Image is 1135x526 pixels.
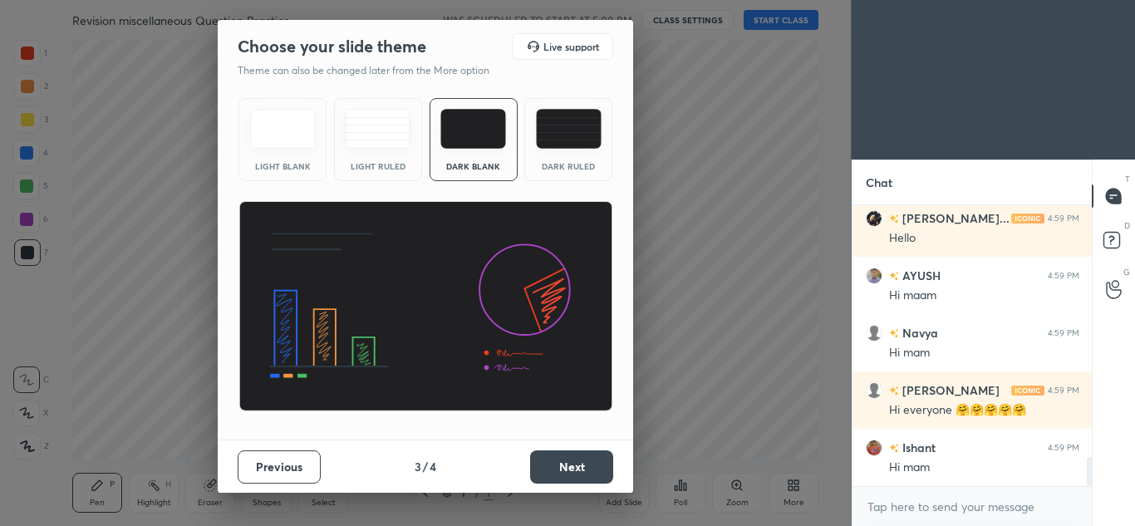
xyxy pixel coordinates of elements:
div: Dark Ruled [535,162,602,170]
div: Light Ruled [345,162,411,170]
div: 4:59 PM [1048,328,1079,338]
p: Chat [852,160,906,204]
div: 4:59 PM [1048,443,1079,453]
h4: 3 [415,458,421,475]
div: Hi everyone 🤗🤗🤗🤗🤗 [889,402,1079,419]
img: default.png [866,382,882,399]
img: lightRuledTheme.5fabf969.svg [345,109,410,149]
div: Hi mam [889,345,1079,361]
h6: [PERSON_NAME]... [899,209,1010,227]
h2: Choose your slide theme [238,36,426,57]
img: no-rating-badge.077c3623.svg [889,386,899,396]
h6: Ishant [899,439,936,456]
button: Next [530,450,613,484]
p: Theme can also be changed later from the More option [238,63,507,78]
h6: Navya [899,324,938,342]
button: Previous [238,450,321,484]
div: Light Blank [249,162,316,170]
img: darkThemeBanner.d06ce4a2.svg [238,201,613,412]
img: no-rating-badge.077c3623.svg [889,444,899,453]
div: 4:59 PM [1048,214,1079,224]
img: 2cd50149acf54a2bb2c5c453a97fc31a.jpg [866,210,882,227]
img: no-rating-badge.077c3623.svg [889,329,899,338]
img: lightTheme.e5ed3b09.svg [250,109,316,149]
h4: 4 [430,458,436,475]
img: default.png [866,325,882,342]
div: Dark Blank [440,162,507,170]
img: iconic-light.a09c19a4.png [1011,214,1044,224]
div: 4:59 PM [1048,386,1079,396]
img: no-rating-badge.077c3623.svg [889,272,899,281]
div: Hi maam [889,288,1079,304]
p: D [1124,219,1130,232]
img: 16eaa0a3164d475b8c5b09668021b3e3.jpg [866,268,882,284]
p: T [1125,173,1130,185]
h4: / [423,458,428,475]
h6: [PERSON_NAME] [899,381,1000,399]
img: no-rating-badge.077c3623.svg [889,214,899,224]
div: grid [852,205,1093,486]
img: ff20e27d57cc4de7bd3ec26f1db9e448.jpg [866,440,882,456]
h5: Live support [543,42,599,52]
img: darkTheme.f0cc69e5.svg [440,109,506,149]
div: 4:59 PM [1048,271,1079,281]
h6: AYUSH [899,267,941,284]
div: Hi mam [889,460,1079,476]
div: Hello [889,230,1079,247]
p: G [1123,266,1130,278]
img: darkRuledTheme.de295e13.svg [536,109,602,149]
img: iconic-light.a09c19a4.png [1011,386,1044,396]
